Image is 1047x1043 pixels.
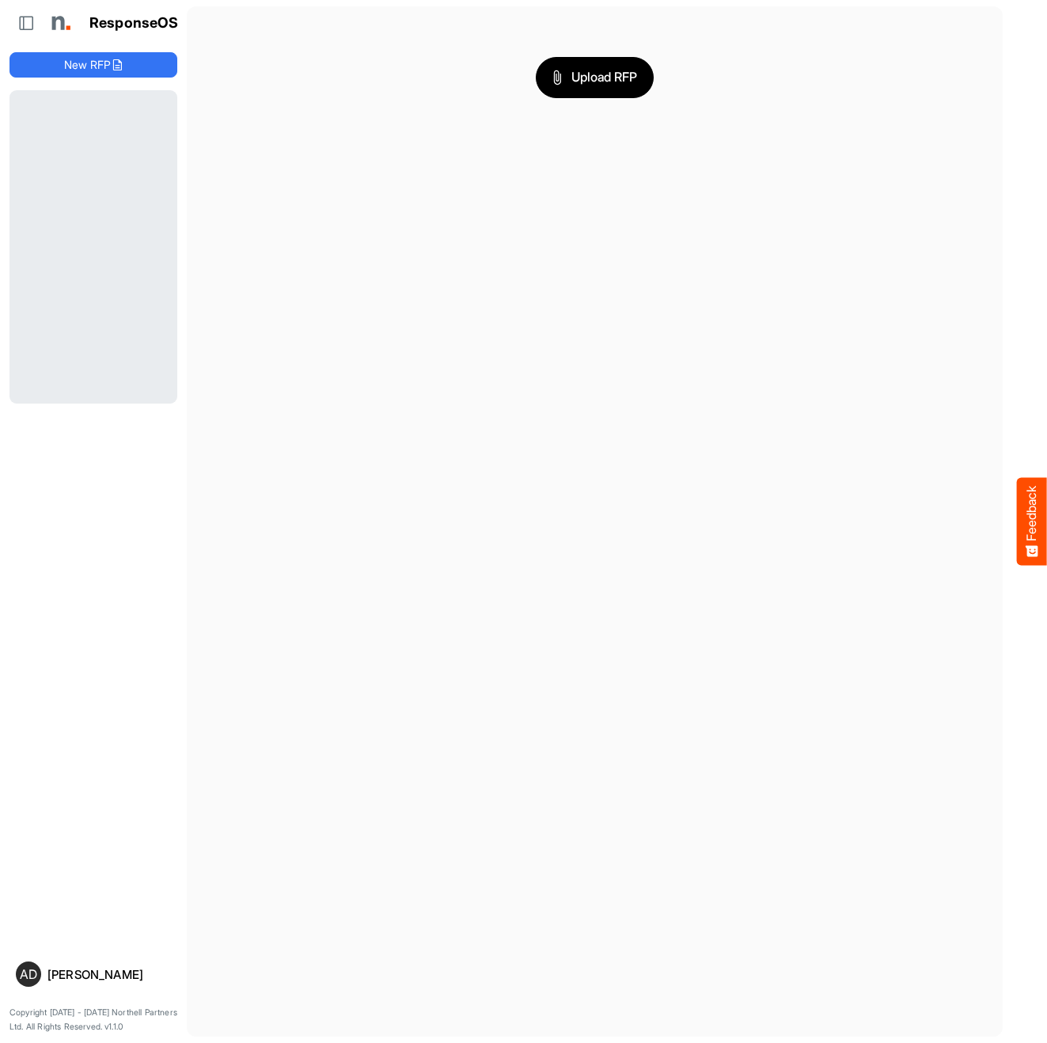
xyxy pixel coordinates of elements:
button: Upload RFP [536,57,654,98]
p: Copyright [DATE] - [DATE] Northell Partners Ltd. All Rights Reserved. v1.1.0 [9,1006,177,1034]
button: New RFP [9,52,177,78]
span: AD [20,968,37,980]
div: Loading... [9,90,177,403]
button: Feedback [1017,478,1047,566]
div: [PERSON_NAME] [47,969,171,980]
span: Upload RFP [552,67,638,88]
h1: ResponseOS [89,15,179,32]
img: Northell [44,7,75,39]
